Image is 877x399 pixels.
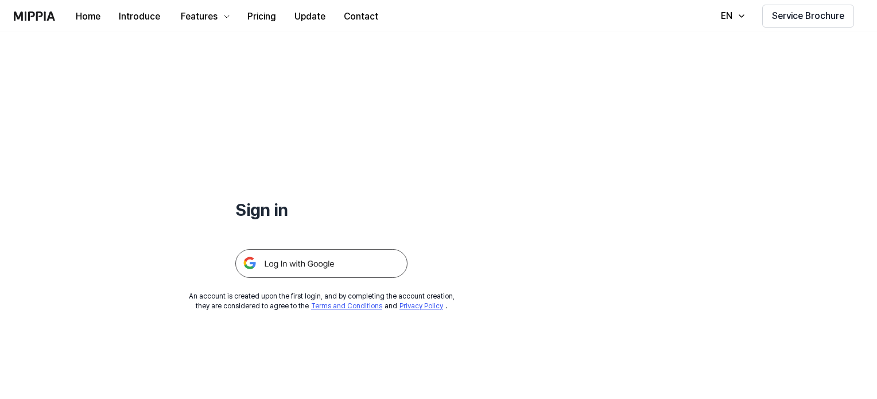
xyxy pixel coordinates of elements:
div: Features [178,10,220,24]
button: Pricing [238,5,285,28]
a: Terms and Conditions [311,302,382,310]
img: logo [14,11,55,21]
div: EN [719,9,735,23]
button: Update [285,5,335,28]
button: Service Brochure [762,5,854,28]
button: Contact [335,5,387,28]
h1: Sign in [235,197,408,222]
button: EN [709,5,753,28]
button: Introduce [110,5,169,28]
img: 구글 로그인 버튼 [235,249,408,278]
a: Privacy Policy [399,302,443,310]
div: An account is created upon the first login, and by completing the account creation, they are cons... [189,292,455,311]
button: Features [169,5,238,28]
button: Home [67,5,110,28]
a: Update [285,1,335,32]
